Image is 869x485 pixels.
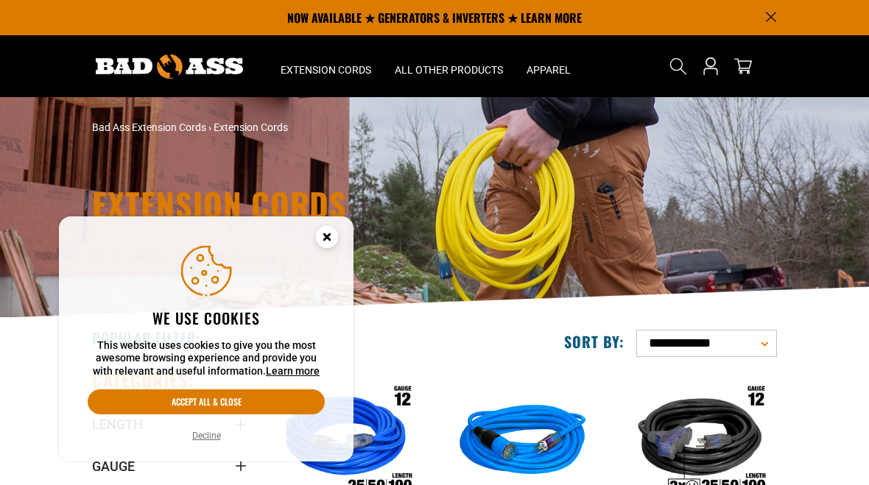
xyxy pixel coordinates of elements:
h2: We use cookies [88,308,325,328]
a: Bad Ass Extension Cords [92,121,206,133]
h1: Extension Cords [92,188,659,221]
nav: breadcrumbs [92,120,541,135]
span: Apparel [527,63,571,77]
button: Accept all & close [88,389,325,414]
summary: Search [666,54,690,78]
img: Bad Ass Extension Cords [96,54,243,79]
p: This website uses cookies to give you the most awesome browsing experience and provide you with r... [88,339,325,378]
button: Decline [188,428,225,443]
summary: All Other Products [383,35,515,97]
span: Extension Cords [281,63,371,77]
span: Gauge [92,458,135,475]
aside: Cookie Consent [59,216,353,462]
label: Sort by: [564,332,625,351]
span: › [208,121,211,133]
span: All Other Products [395,63,503,77]
summary: Extension Cords [269,35,383,97]
span: Extension Cords [214,121,288,133]
summary: Apparel [515,35,583,97]
a: Learn more [266,365,320,377]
